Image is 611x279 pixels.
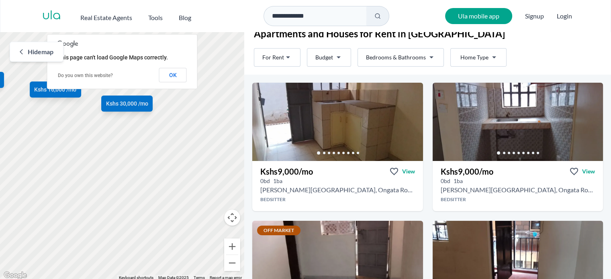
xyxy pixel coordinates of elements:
a: Kshs 30,000 /mo [102,96,153,112]
button: Login [557,11,572,21]
h2: Bedsitter for rent in Ongata Rongai - Kshs 9,000/mo -Tosha Rongai Petrol Station, Nairobi, Kenya,... [260,185,415,195]
h3: Kshs 9,000 /mo [260,166,313,177]
a: Do you own this website? [58,73,113,78]
span: For Rent [262,53,284,61]
span: View [402,167,415,175]
h2: Tools [148,13,163,22]
span: Bedrooms & Bathrooms [366,53,426,61]
h5: 1 bathrooms [454,177,463,185]
a: Ula mobile app [445,8,512,24]
button: Zoom in [224,238,240,255]
span: Kshs 30,000 /mo [106,100,148,108]
h1: Apartments and Houses for Rent in [GEOGRAPHIC_DATA] [254,27,601,40]
span: Signup [525,8,544,24]
h2: Blog [179,13,191,22]
a: Kshs9,000/moViewView property in detail0bd 1ba [PERSON_NAME][GEOGRAPHIC_DATA], Ongata RongaiBedsi... [433,161,603,211]
button: For Rent [254,48,300,67]
h5: 1 bathrooms [273,177,282,185]
nav: Main [80,10,207,22]
button: Real Estate Agents [80,10,132,22]
a: Kshs9,000/moViewView property in detail0bd 1ba [PERSON_NAME][GEOGRAPHIC_DATA], Ongata RongaiBedsi... [252,161,423,211]
a: ula [42,9,61,23]
h2: Bedsitter for rent in Ongata Rongai - Kshs 9,000/mo -Tosha Rongai Petrol Station, Nairobi, Kenya,... [441,185,595,195]
img: Bedsitter for rent - Kshs 9,000/mo - in Ongata Rongai around Tosha Rongai Petrol Station, Nairobi... [252,83,423,161]
span: Off Market [257,226,300,235]
h4: Bedsitter [252,196,423,203]
button: Tools [148,10,163,22]
button: Home Type [450,48,507,67]
span: Hide map [28,47,53,57]
a: Blog [179,10,191,22]
h2: Real Estate Agents [80,13,132,22]
a: Kshs 16,000 /mo [30,81,81,98]
span: This page can't load Google Maps correctly. [57,54,168,61]
span: Home Type [460,53,488,61]
button: Bedrooms & Bathrooms [358,48,444,67]
h5: 0 bedrooms [260,177,270,185]
button: Budget [307,48,351,67]
button: Zoom out [224,255,240,271]
h4: Bedsitter [433,196,603,203]
h3: Kshs 9,000 /mo [441,166,493,177]
button: Map camera controls [224,210,240,226]
img: Bedsitter for rent - Kshs 9,000/mo - in Ongata Rongai Tosha Rongai Petrol Station, Nairobi, Kenya... [433,83,603,161]
span: Kshs 16,000 /mo [34,86,76,94]
button: OK [159,68,187,82]
span: View [582,167,595,175]
h5: 0 bedrooms [441,177,450,185]
span: Budget [315,53,333,61]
